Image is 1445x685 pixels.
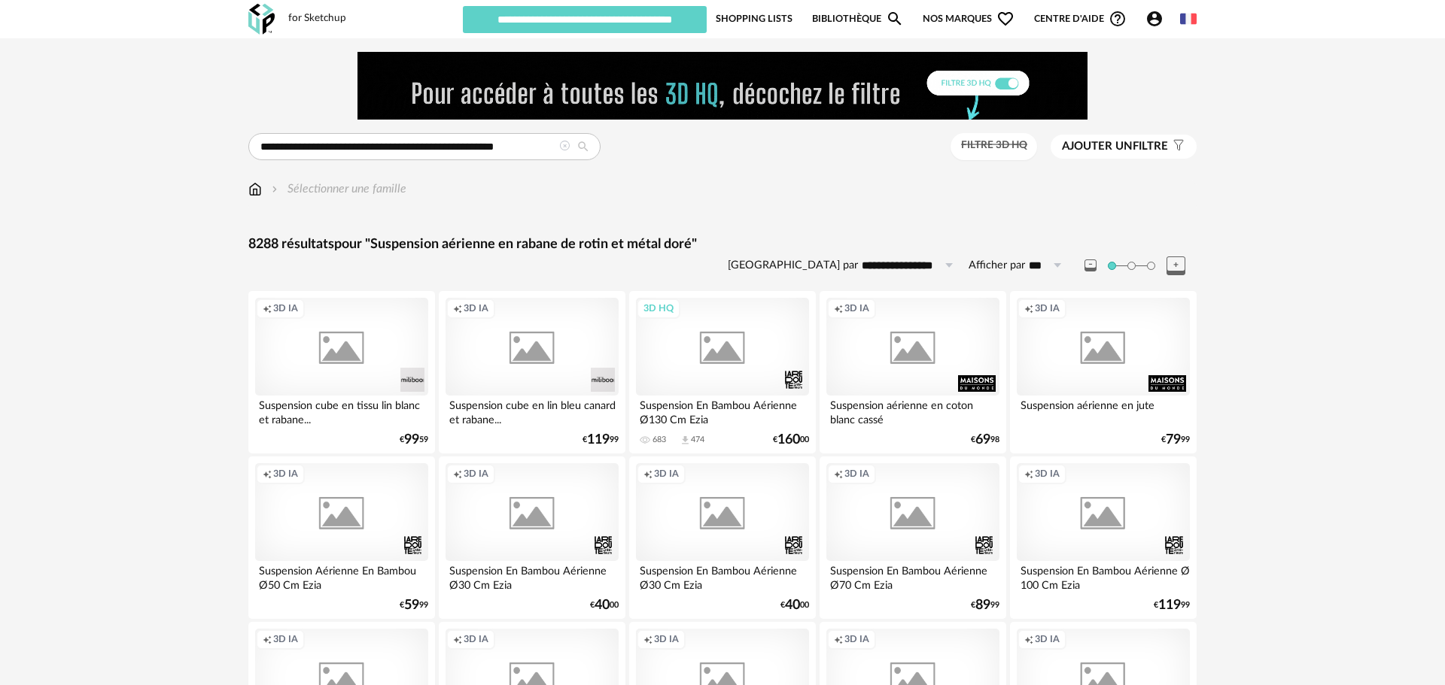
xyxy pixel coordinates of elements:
span: 40 [785,600,800,611]
span: 3D IA [273,302,298,314]
span: Magnify icon [886,10,904,28]
a: BibliothèqueMagnify icon [812,5,904,33]
label: Afficher par [969,259,1025,273]
a: Creation icon 3D IA Suspension cube en tissu lin blanc et rabane... €9959 [248,291,435,453]
button: Ajouter unfiltre Filter icon [1051,135,1197,159]
div: Suspension En Bambou Aérienne Ø70 Cm Ezia [826,561,999,591]
span: pour "Suspension aérienne en rabane de rotin et métal doré" [334,238,697,251]
img: FILTRE%20HQ%20NEW_V1%20(4).gif [357,52,1088,120]
span: Account Circle icon [1145,10,1170,28]
div: 474 [691,435,704,445]
a: Creation icon 3D IA Suspension En Bambou Aérienne Ø30 Cm Ezia €4000 [629,456,816,619]
span: Nos marques [923,5,1015,33]
span: 40 [595,600,610,611]
a: Creation icon 3D IA Suspension Aérienne En Bambou Ø50 Cm Ezia €5999 [248,456,435,619]
span: Ajouter un [1062,141,1133,152]
span: Help Circle Outline icon [1109,10,1127,28]
div: € 99 [1154,600,1190,611]
span: Creation icon [643,633,653,645]
div: € 00 [590,600,619,611]
img: svg+xml;base64,PHN2ZyB3aWR0aD0iMTYiIGhlaWdodD0iMTciIHZpZXdCb3g9IjAgMCAxNiAxNyIgZmlsbD0ibm9uZSIgeG... [248,180,262,198]
span: filtre [1062,139,1168,154]
span: 3D IA [273,633,298,645]
a: Creation icon 3D IA Suspension aérienne en coton blanc cassé €6998 [820,291,1006,453]
div: € 99 [971,600,999,611]
span: Filtre 3D HQ [961,140,1027,150]
img: svg+xml;base64,PHN2ZyB3aWR0aD0iMTYiIGhlaWdodD0iMTYiIHZpZXdCb3g9IjAgMCAxNiAxNiIgZmlsbD0ibm9uZSIgeG... [269,180,281,198]
span: 160 [777,435,800,445]
span: 3D IA [1035,302,1060,314]
img: fr [1180,11,1197,27]
div: Suspension En Bambou Aérienne Ø30 Cm Ezia [446,561,619,591]
span: 3D IA [1035,468,1060,480]
span: Filter icon [1168,139,1185,154]
span: Account Circle icon [1145,10,1164,28]
div: Suspension En Bambou Aérienne Ø130 Cm Ezia [636,396,809,426]
span: 69 [975,435,990,445]
div: Suspension En Bambou Aérienne Ø 100 Cm Ezia [1017,561,1190,591]
span: Creation icon [1024,468,1033,480]
span: 3D IA [654,468,679,480]
span: Creation icon [834,302,843,314]
span: 119 [587,435,610,445]
span: Creation icon [453,302,462,314]
span: Creation icon [263,302,272,314]
div: € 00 [773,435,809,445]
div: Suspension En Bambou Aérienne Ø30 Cm Ezia [636,561,809,591]
span: Centre d'aideHelp Circle Outline icon [1034,10,1127,28]
img: OXP [248,4,275,35]
a: 3D HQ Suspension En Bambou Aérienne Ø130 Cm Ezia 683 Download icon 474 €16000 [629,291,816,453]
span: Creation icon [1024,302,1033,314]
div: € 99 [400,600,428,611]
span: 3D IA [464,302,488,314]
span: 3D IA [844,302,869,314]
span: Creation icon [453,633,462,645]
div: € 99 [1161,435,1190,445]
div: 683 [653,435,666,445]
div: 3D HQ [637,299,680,318]
span: 3D IA [464,468,488,480]
span: Creation icon [263,633,272,645]
div: € 99 [583,435,619,445]
label: [GEOGRAPHIC_DATA] par [728,259,858,273]
a: Creation icon 3D IA Suspension En Bambou Aérienne Ø70 Cm Ezia €8999 [820,456,1006,619]
span: Creation icon [453,468,462,480]
span: Download icon [680,435,691,446]
a: Creation icon 3D IA Suspension En Bambou Aérienne Ø30 Cm Ezia €4000 [439,456,625,619]
span: Creation icon [834,633,843,645]
span: 3D IA [844,468,869,480]
span: 3D IA [654,633,679,645]
a: Creation icon 3D IA Suspension aérienne en jute €7999 [1010,291,1197,453]
span: Creation icon [643,468,653,480]
a: Creation icon 3D IA Suspension cube en lin bleu canard et rabane... €11999 [439,291,625,453]
div: € 00 [780,600,809,611]
span: 59 [404,600,419,611]
span: Heart Outline icon [996,10,1015,28]
span: 3D IA [1035,633,1060,645]
span: 3D IA [464,633,488,645]
span: Creation icon [263,468,272,480]
span: 3D IA [273,468,298,480]
div: € 59 [400,435,428,445]
div: € 98 [971,435,999,445]
div: Suspension cube en tissu lin blanc et rabane... [255,396,428,426]
span: 79 [1166,435,1181,445]
a: Shopping Lists [716,5,792,33]
span: Creation icon [834,468,843,480]
div: Suspension aérienne en coton blanc cassé [826,396,999,426]
div: for Sketchup [288,12,346,26]
div: 8288 résultats [248,236,1197,253]
span: 99 [404,435,419,445]
span: 3D IA [844,633,869,645]
div: Suspension cube en lin bleu canard et rabane... [446,396,619,426]
span: 89 [975,600,990,611]
div: Sélectionner une famille [269,180,406,198]
div: Suspension Aérienne En Bambou Ø50 Cm Ezia [255,561,428,591]
div: Suspension aérienne en jute [1017,396,1190,426]
span: Creation icon [1024,633,1033,645]
span: 119 [1158,600,1181,611]
a: Creation icon 3D IA Suspension En Bambou Aérienne Ø 100 Cm Ezia €11999 [1010,456,1197,619]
